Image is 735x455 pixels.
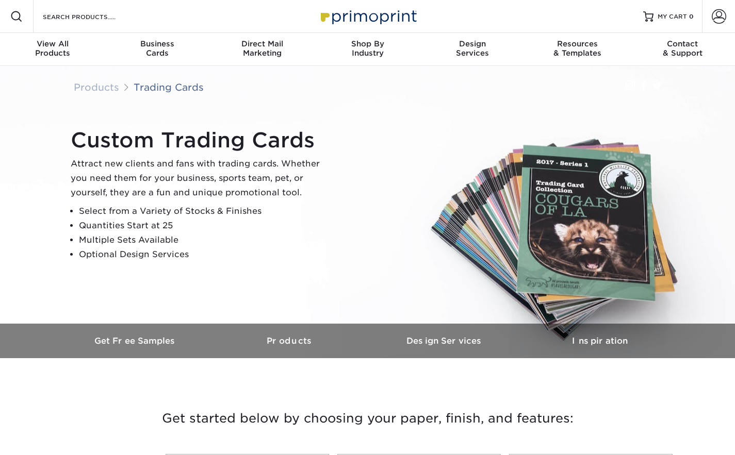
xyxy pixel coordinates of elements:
[66,395,669,442] h3: Get started below by choosing your paper, finish, and features:
[210,39,315,48] span: Direct Mail
[79,233,329,247] li: Multiple Sets Available
[42,10,142,23] input: SEARCH PRODUCTS.....
[74,81,119,93] a: Products
[522,336,677,346] h3: Inspiration
[71,157,329,200] p: Attract new clients and fans with trading cards. Whether you need them for your business, sports ...
[420,39,525,58] div: Services
[316,5,419,27] img: Primoprint
[105,33,210,66] a: BusinessCards
[213,324,368,358] a: Products
[420,33,525,66] a: DesignServices
[71,128,329,153] h1: Custom Trading Cards
[658,12,687,21] span: MY CART
[689,13,694,20] span: 0
[79,218,329,233] li: Quantities Start at 25
[315,39,420,58] div: Industry
[420,39,525,48] span: Design
[630,39,735,48] span: Contact
[315,33,420,66] a: Shop ByIndustry
[630,39,735,58] div: & Support
[79,247,329,262] li: Optional Design Services
[134,81,204,93] a: Trading Cards
[522,324,677,358] a: Inspiration
[79,204,329,218] li: Select from a Variety of Stocks & Finishes
[368,324,522,358] a: Design Services
[105,39,210,48] span: Business
[525,39,630,48] span: Resources
[315,39,420,48] span: Shop By
[368,336,522,346] h3: Design Services
[105,39,210,58] div: Cards
[630,33,735,66] a: Contact& Support
[210,39,315,58] div: Marketing
[525,39,630,58] div: & Templates
[58,324,213,358] a: Get Free Samples
[213,336,368,346] h3: Products
[210,33,315,66] a: Direct MailMarketing
[525,33,630,66] a: Resources& Templates
[58,336,213,346] h3: Get Free Samples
